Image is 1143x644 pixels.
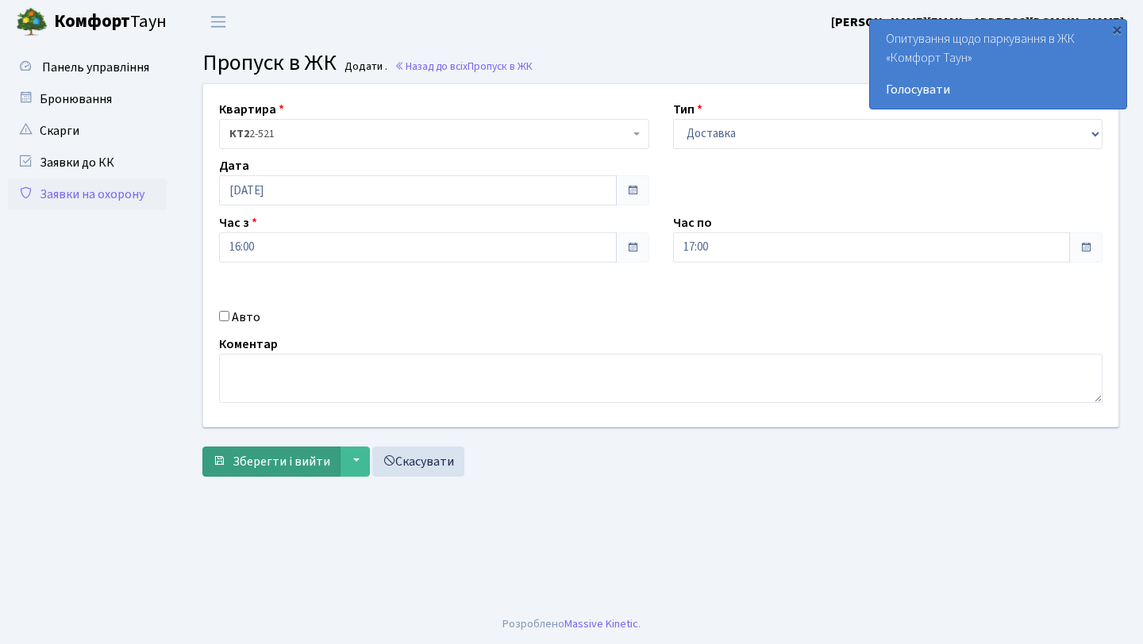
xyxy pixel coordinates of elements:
span: Зберегти і вийти [233,453,330,470]
b: [PERSON_NAME][EMAIL_ADDRESS][DOMAIN_NAME] [831,13,1124,31]
a: Скасувати [372,447,464,477]
button: Переключити навігацію [198,9,238,35]
label: Авто [232,308,260,327]
label: Квартира [219,100,284,119]
label: Час з [219,213,257,232]
button: Зберегти і вийти [202,447,341,477]
span: Пропуск в ЖК [202,47,337,79]
a: Заявки на охорону [8,178,167,210]
div: × [1109,21,1125,37]
label: Дата [219,156,249,175]
a: [PERSON_NAME][EMAIL_ADDRESS][DOMAIN_NAME] [831,13,1124,32]
img: logo.png [16,6,48,38]
a: Панель управління [8,52,167,83]
a: Заявки до КК [8,147,167,178]
span: Таун [54,9,167,36]
b: Комфорт [54,9,130,34]
label: Тип [673,100,702,119]
span: <b>КТ2</b>&nbsp;&nbsp;&nbsp;2-521 [229,126,629,142]
label: Час по [673,213,712,232]
label: Коментар [219,335,278,354]
a: Бронювання [8,83,167,115]
a: Назад до всіхПропуск в ЖК [394,59,533,74]
div: Розроблено . [502,615,641,633]
span: <b>КТ2</b>&nbsp;&nbsp;&nbsp;2-521 [219,119,649,149]
a: Голосувати [886,80,1110,99]
a: Скарги [8,115,167,147]
span: Панель управління [42,59,149,76]
div: Опитування щодо паркування в ЖК «Комфорт Таун» [870,20,1126,109]
b: КТ2 [229,126,249,142]
span: Пропуск в ЖК [468,59,533,74]
a: Massive Kinetic [564,615,638,632]
small: Додати . [341,60,387,74]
